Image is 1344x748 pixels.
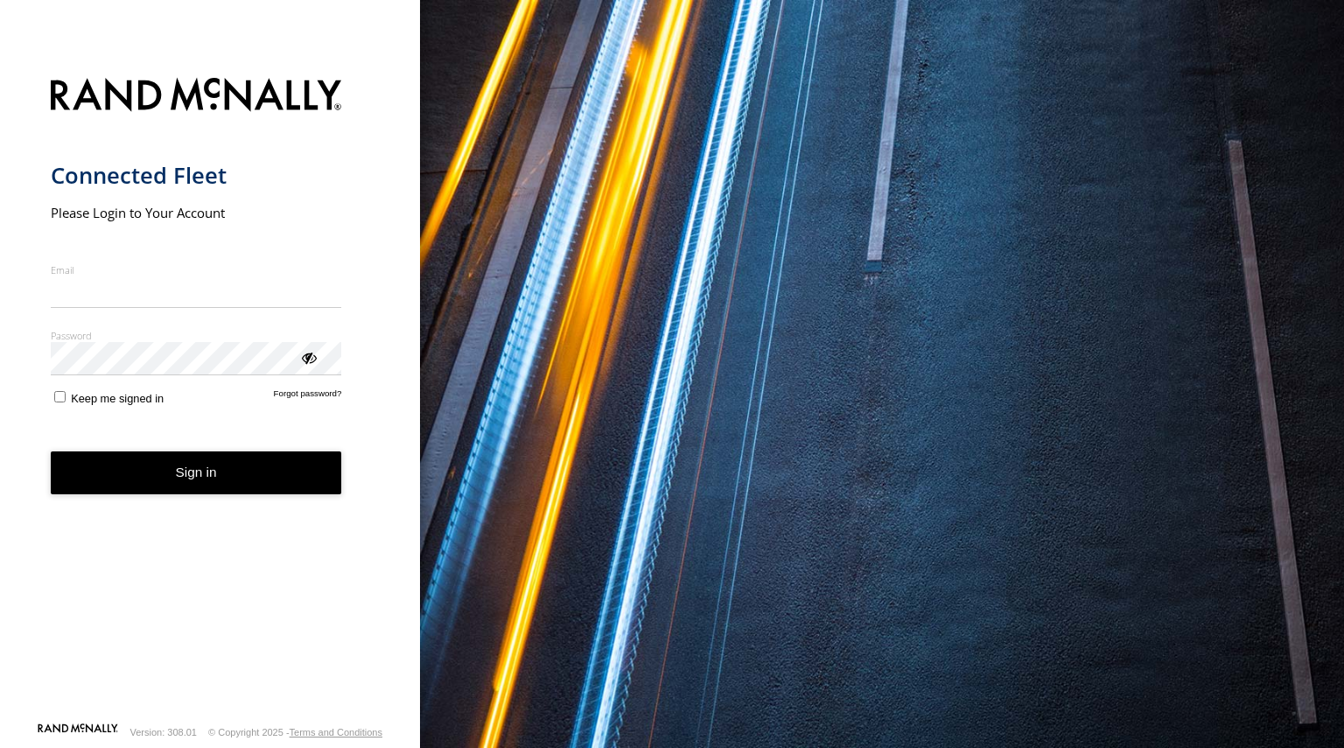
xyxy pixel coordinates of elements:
label: Email [51,263,342,276]
a: Forgot password? [274,388,342,405]
a: Visit our Website [38,724,118,741]
input: Keep me signed in [54,391,66,402]
button: Sign in [51,451,342,494]
div: ViewPassword [299,348,317,366]
h2: Please Login to Your Account [51,204,342,221]
div: Version: 308.01 [130,727,197,738]
form: main [51,67,370,722]
h1: Connected Fleet [51,161,342,190]
div: © Copyright 2025 - [208,727,382,738]
a: Terms and Conditions [290,727,382,738]
span: Keep me signed in [71,392,164,405]
label: Password [51,329,342,342]
img: Rand McNally [51,74,342,119]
